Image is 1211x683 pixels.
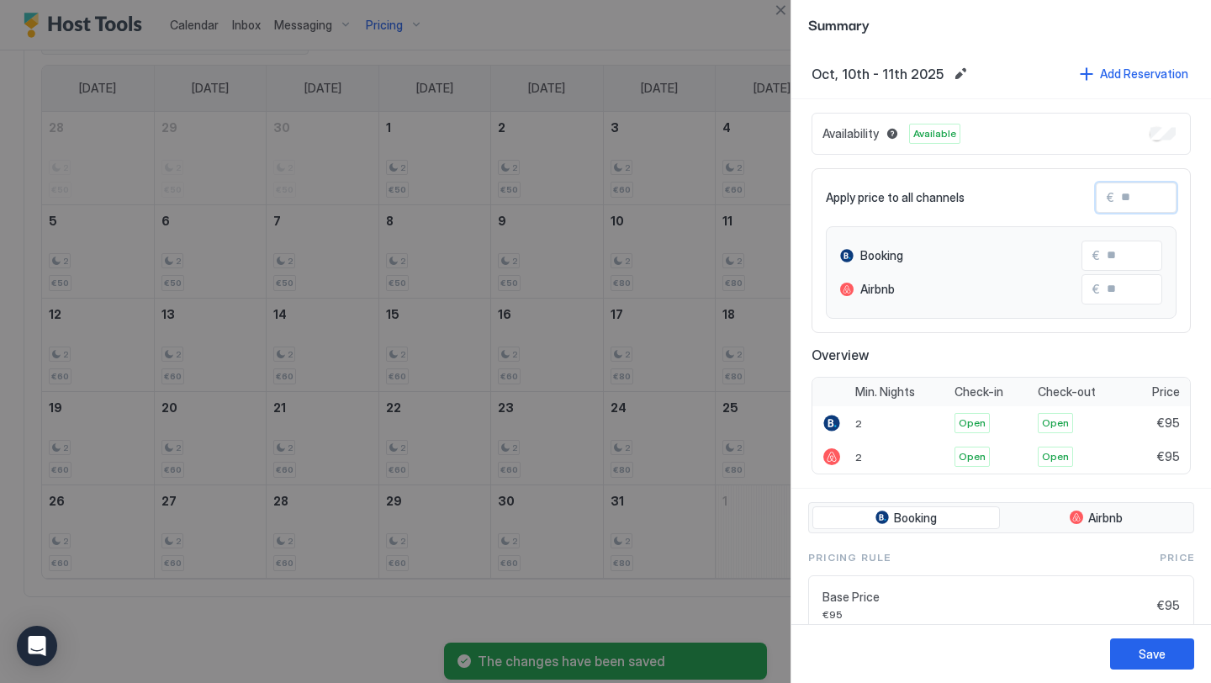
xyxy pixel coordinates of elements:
[1092,248,1100,263] span: €
[1107,190,1114,205] span: €
[808,502,1194,534] div: tab-group
[959,449,986,464] span: Open
[17,626,57,666] div: Open Intercom Messenger
[1157,416,1180,431] span: €95
[1092,282,1100,297] span: €
[1110,638,1194,670] button: Save
[1038,384,1096,400] span: Check-out
[955,384,1003,400] span: Check-in
[822,126,879,141] span: Availability
[1003,506,1191,530] button: Airbnb
[1160,550,1194,565] span: Price
[808,550,891,565] span: Pricing Rule
[882,124,902,144] button: Blocked dates override all pricing rules and remain unavailable until manually unblocked
[1042,449,1069,464] span: Open
[860,248,903,263] span: Booking
[855,451,862,463] span: 2
[1139,645,1166,663] div: Save
[812,66,944,82] span: Oct, 10th - 11th 2025
[1157,598,1180,613] span: €95
[860,282,895,297] span: Airbnb
[812,347,1191,363] span: Overview
[894,511,937,526] span: Booking
[855,384,915,400] span: Min. Nights
[1152,384,1180,400] span: Price
[822,608,1150,621] span: €95
[1100,65,1188,82] div: Add Reservation
[1088,511,1123,526] span: Airbnb
[913,126,956,141] span: Available
[1042,416,1069,431] span: Open
[855,417,862,430] span: 2
[822,590,1150,605] span: Base Price
[808,13,1194,34] span: Summary
[812,506,1000,530] button: Booking
[1157,449,1180,464] span: €95
[826,190,965,205] span: Apply price to all channels
[950,64,970,84] button: Edit date range
[959,416,986,431] span: Open
[1077,62,1191,85] button: Add Reservation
